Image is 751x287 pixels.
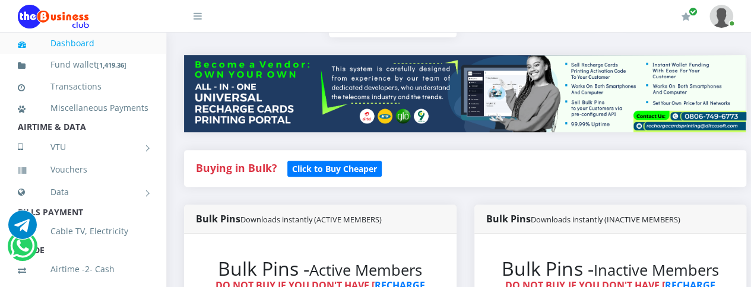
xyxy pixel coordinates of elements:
[184,55,746,132] img: multitenant_rcp.png
[689,7,698,16] span: Renew/Upgrade Subscription
[208,257,433,280] h2: Bulk Pins -
[18,51,148,79] a: Fund wallet[1,419.36]
[593,260,718,280] small: Inactive Members
[287,161,382,175] a: Click to Buy Cheaper
[18,256,148,283] a: Airtime -2- Cash
[18,177,148,207] a: Data
[18,132,148,162] a: VTU
[240,214,382,225] small: Downloads instantly (ACTIVE MEMBERS)
[18,94,148,122] a: Miscellaneous Payments
[18,73,148,100] a: Transactions
[292,163,377,174] b: Click to Buy Cheaper
[498,257,723,280] h2: Bulk Pins -
[97,60,126,69] small: [ ]
[486,212,680,225] strong: Bulk Pins
[18,5,89,28] img: Logo
[18,218,148,245] a: Cable TV, Electricity
[709,5,733,28] img: User
[682,12,690,21] i: Renew/Upgrade Subscription
[8,219,37,239] a: Chat for support
[196,161,277,175] strong: Buying in Bulk?
[531,214,680,225] small: Downloads instantly (INACTIVE MEMBERS)
[10,241,34,260] a: Chat for support
[18,156,148,183] a: Vouchers
[309,260,422,280] small: Active Members
[18,30,148,57] a: Dashboard
[196,212,382,225] strong: Bulk Pins
[99,60,124,69] b: 1,419.36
